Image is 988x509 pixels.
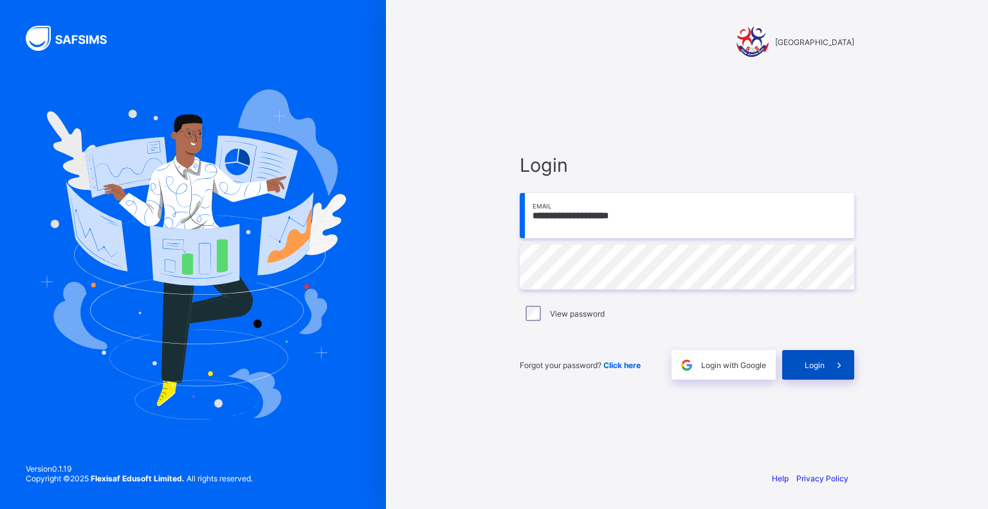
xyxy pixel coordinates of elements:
span: Login [520,154,854,176]
a: Click here [603,360,641,370]
img: google.396cfc9801f0270233282035f929180a.svg [679,358,694,373]
span: Login with Google [701,360,766,370]
span: Forgot your password? [520,360,641,370]
span: Version 0.1.19 [26,464,253,474]
img: SAFSIMS Logo [26,26,122,51]
strong: Flexisaf Edusoft Limited. [91,474,185,483]
a: Help [772,474,789,483]
span: Copyright © 2025 All rights reserved. [26,474,253,483]
img: Hero Image [40,89,346,419]
span: Login [805,360,825,370]
label: View password [550,309,605,319]
a: Privacy Policy [796,474,848,483]
span: [GEOGRAPHIC_DATA] [775,37,854,47]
